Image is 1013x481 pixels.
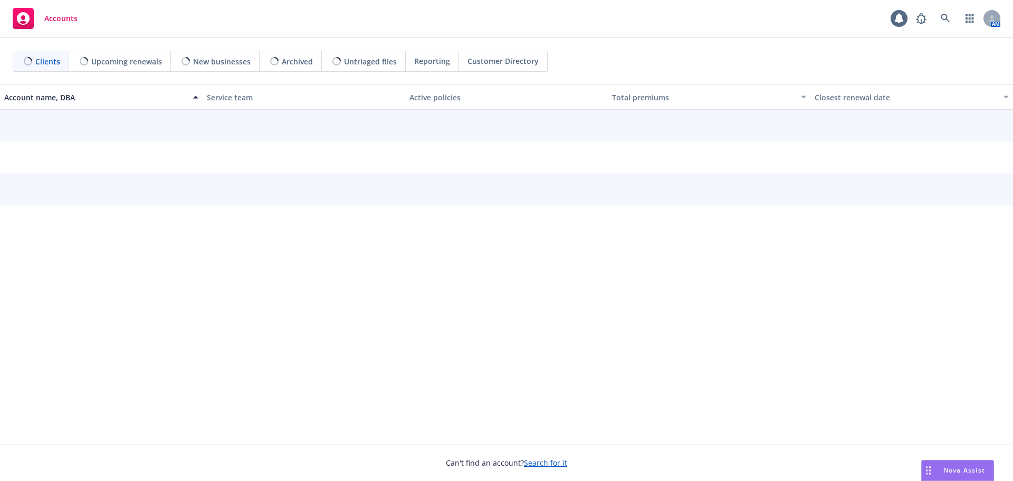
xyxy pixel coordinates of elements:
div: Service team [207,92,401,103]
span: Upcoming renewals [91,56,162,67]
span: Reporting [414,55,450,67]
div: Total premiums [612,92,795,103]
span: Accounts [44,14,78,23]
div: Drag to move [922,460,935,480]
button: Active policies [405,84,608,110]
span: Nova Assist [943,466,985,475]
a: Accounts [8,4,82,33]
span: Untriaged files [344,56,397,67]
button: Nova Assist [921,460,994,481]
span: Clients [35,56,60,67]
button: Service team [203,84,405,110]
a: Search [935,8,956,29]
div: Active policies [409,92,604,103]
button: Total premiums [608,84,810,110]
span: Can't find an account? [446,457,567,468]
a: Switch app [959,8,980,29]
a: Search for it [524,458,567,468]
div: Account name, DBA [4,92,187,103]
span: New businesses [193,56,251,67]
div: Closest renewal date [815,92,997,103]
span: Archived [282,56,313,67]
a: Report a Bug [911,8,932,29]
button: Closest renewal date [810,84,1013,110]
span: Customer Directory [467,55,539,67]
